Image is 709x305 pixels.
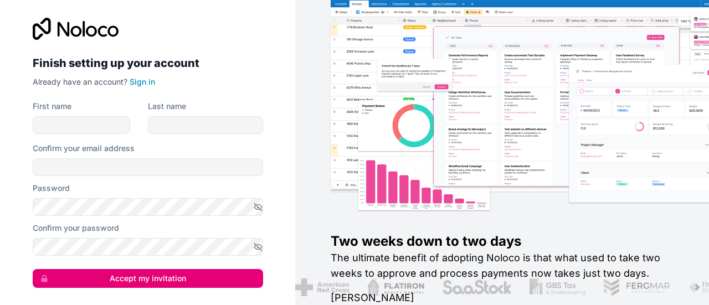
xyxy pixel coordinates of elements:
[148,116,263,134] input: family-name
[33,269,263,288] button: Accept my invitation
[33,53,263,73] h2: Finish setting up your account
[33,183,70,194] label: Password
[331,250,674,281] h2: The ultimate benefit of adopting Noloco is that what used to take two weeks to approve and proces...
[33,238,263,256] input: Confirm password
[291,278,345,296] img: /assets/american-red-cross-BAupjrZR.png
[33,143,135,154] label: Confirm your email address
[33,158,263,176] input: Email address
[33,77,127,86] span: Already have an account?
[33,223,119,234] label: Confirm your password
[33,198,263,216] input: Password
[331,232,674,250] h1: Two weeks down to two days
[33,116,130,134] input: given-name
[33,101,71,112] label: First name
[130,77,155,86] a: Sign in
[148,101,186,112] label: Last name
